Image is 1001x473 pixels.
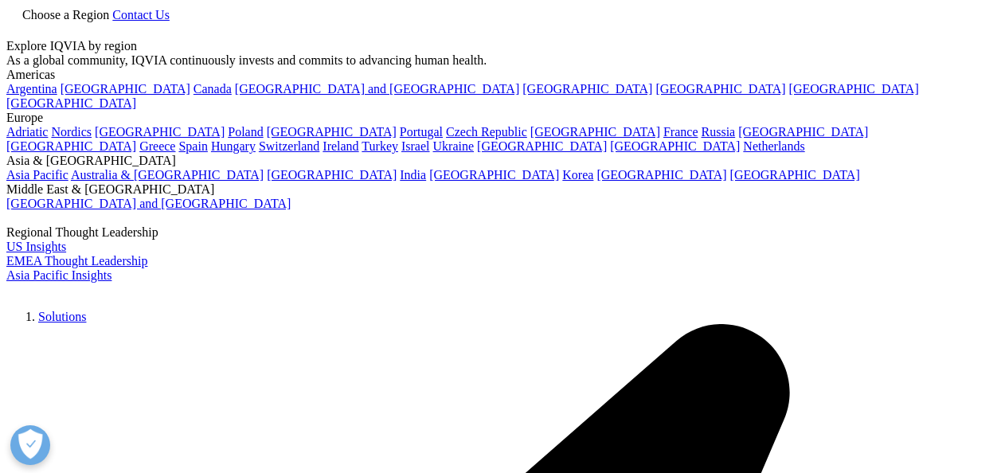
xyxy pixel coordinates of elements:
[743,139,804,153] a: Netherlands
[400,168,426,182] a: India
[610,139,740,153] a: [GEOGRAPHIC_DATA]
[211,139,256,153] a: Hungary
[530,125,660,139] a: [GEOGRAPHIC_DATA]
[6,197,291,210] a: [GEOGRAPHIC_DATA] and [GEOGRAPHIC_DATA]
[10,425,50,465] button: Open Preferences
[663,125,698,139] a: France
[6,225,995,240] div: Regional Thought Leadership
[429,168,559,182] a: [GEOGRAPHIC_DATA]
[401,139,430,153] a: Israel
[6,139,136,153] a: [GEOGRAPHIC_DATA]
[112,8,170,21] a: Contact Us
[362,139,398,153] a: Turkey
[71,168,264,182] a: Australia & [GEOGRAPHIC_DATA]
[194,82,232,96] a: Canada
[789,82,919,96] a: [GEOGRAPHIC_DATA]
[446,125,527,139] a: Czech Republic
[562,168,593,182] a: Korea
[6,168,68,182] a: Asia Pacific
[22,8,109,21] span: Choose a Region
[6,82,57,96] a: Argentina
[61,82,190,96] a: [GEOGRAPHIC_DATA]
[139,139,175,153] a: Greece
[433,139,475,153] a: Ukraine
[655,82,785,96] a: [GEOGRAPHIC_DATA]
[596,168,726,182] a: [GEOGRAPHIC_DATA]
[259,139,319,153] a: Switzerland
[6,254,147,268] a: EMEA Thought Leadership
[51,125,92,139] a: Nordics
[6,39,995,53] div: Explore IQVIA by region
[6,111,995,125] div: Europe
[522,82,652,96] a: [GEOGRAPHIC_DATA]
[323,139,358,153] a: Ireland
[267,125,397,139] a: [GEOGRAPHIC_DATA]
[6,182,995,197] div: Middle East & [GEOGRAPHIC_DATA]
[95,125,225,139] a: [GEOGRAPHIC_DATA]
[235,82,519,96] a: [GEOGRAPHIC_DATA] and [GEOGRAPHIC_DATA]
[267,168,397,182] a: [GEOGRAPHIC_DATA]
[730,168,860,182] a: [GEOGRAPHIC_DATA]
[400,125,443,139] a: Portugal
[6,96,136,110] a: [GEOGRAPHIC_DATA]
[6,68,995,82] div: Americas
[38,310,86,323] a: Solutions
[702,125,736,139] a: Russia
[178,139,207,153] a: Spain
[6,125,48,139] a: Adriatic
[477,139,607,153] a: [GEOGRAPHIC_DATA]
[738,125,868,139] a: [GEOGRAPHIC_DATA]
[6,154,995,168] div: Asia & [GEOGRAPHIC_DATA]
[6,240,66,253] a: US Insights
[6,268,111,282] a: Asia Pacific Insights
[6,53,995,68] div: As a global community, IQVIA continuously invests and commits to advancing human health.
[228,125,263,139] a: Poland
